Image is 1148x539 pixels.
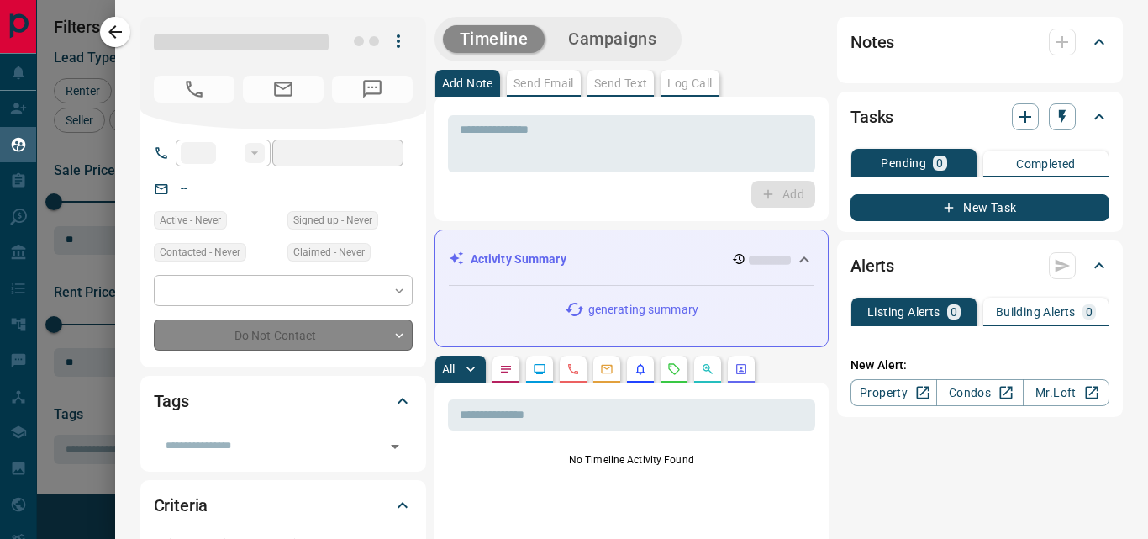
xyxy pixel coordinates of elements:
[154,388,189,415] h2: Tags
[850,194,1109,221] button: New Task
[1086,306,1093,318] p: 0
[154,76,234,103] span: No Number
[332,76,413,103] span: No Number
[154,492,208,519] h2: Criteria
[443,25,545,53] button: Timeline
[850,357,1109,374] p: New Alert:
[243,76,324,103] span: No Email
[1016,158,1076,170] p: Completed
[160,212,221,229] span: Active - Never
[551,25,673,53] button: Campaigns
[293,244,365,261] span: Claimed - Never
[160,244,240,261] span: Contacted - Never
[154,320,413,351] div: Do Not Contact
[867,306,940,318] p: Listing Alerts
[533,362,546,376] svg: Lead Browsing Activity
[850,379,937,406] a: Property
[293,212,372,229] span: Signed up - Never
[850,252,894,279] h2: Alerts
[1023,379,1109,406] a: Mr.Loft
[471,251,566,268] p: Activity Summary
[600,362,613,376] svg: Emails
[701,362,714,376] svg: Opportunities
[850,246,1109,286] div: Alerts
[881,157,926,169] p: Pending
[154,381,413,421] div: Tags
[850,103,893,130] h2: Tasks
[936,379,1023,406] a: Condos
[850,97,1109,137] div: Tasks
[442,77,493,89] p: Add Note
[588,301,698,319] p: generating summary
[448,452,815,468] p: No Timeline Activity Found
[442,363,456,375] p: All
[735,362,748,376] svg: Agent Actions
[449,244,814,275] div: Activity Summary
[996,306,1076,318] p: Building Alerts
[383,435,407,458] button: Open
[850,29,894,55] h2: Notes
[634,362,647,376] svg: Listing Alerts
[566,362,580,376] svg: Calls
[499,362,513,376] svg: Notes
[154,485,413,526] div: Criteria
[181,182,187,195] a: --
[667,362,681,376] svg: Requests
[951,306,957,318] p: 0
[936,157,943,169] p: 0
[850,22,1109,62] div: Notes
